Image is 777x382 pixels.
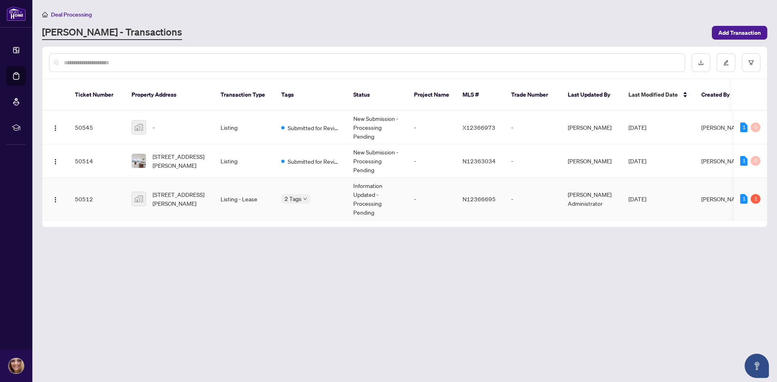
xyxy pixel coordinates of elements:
[628,124,646,131] span: [DATE]
[68,111,125,144] td: 50545
[288,123,340,132] span: Submitted for Review
[132,192,146,206] img: thumbnail-img
[408,111,456,144] td: -
[718,26,761,39] span: Add Transaction
[463,157,496,165] span: N12363034
[68,79,125,111] th: Ticket Number
[561,79,622,111] th: Last Updated By
[505,79,561,111] th: Trade Number
[275,79,347,111] th: Tags
[284,194,301,203] span: 2 Tags
[742,53,760,72] button: filter
[463,195,496,203] span: N12366695
[408,178,456,220] td: -
[628,157,646,165] span: [DATE]
[717,53,735,72] button: edit
[701,157,745,165] span: [PERSON_NAME]
[49,121,62,134] button: Logo
[51,11,92,18] span: Deal Processing
[701,195,745,203] span: [PERSON_NAME]
[408,79,456,111] th: Project Name
[52,196,59,203] img: Logo
[701,124,745,131] span: [PERSON_NAME]
[214,79,275,111] th: Transaction Type
[698,60,704,65] span: download
[68,178,125,220] td: 50512
[214,178,275,220] td: Listing - Lease
[740,156,747,166] div: 1
[8,358,24,374] img: Profile Icon
[692,53,710,72] button: download
[153,190,208,208] span: [STREET_ADDRESS][PERSON_NAME]
[561,178,622,220] td: [PERSON_NAME] Administrator
[712,26,767,40] button: Add Transaction
[751,122,760,132] div: 0
[748,60,754,65] span: filter
[49,154,62,167] button: Logo
[52,125,59,131] img: Logo
[561,144,622,178] td: [PERSON_NAME]
[68,144,125,178] td: 50514
[561,111,622,144] td: [PERSON_NAME]
[303,197,307,201] span: down
[751,156,760,166] div: 0
[347,111,408,144] td: New Submission - Processing Pending
[153,123,155,132] span: -
[288,157,340,166] span: Submitted for Review
[695,79,743,111] th: Created By
[49,192,62,205] button: Logo
[505,111,561,144] td: -
[628,195,646,203] span: [DATE]
[347,144,408,178] td: New Submission - Processing Pending
[125,79,214,111] th: Property Address
[740,194,747,204] div: 1
[628,90,678,99] span: Last Modified Date
[214,111,275,144] td: Listing
[505,144,561,178] td: -
[153,152,208,170] span: [STREET_ADDRESS][PERSON_NAME]
[723,60,729,65] span: edit
[132,120,146,134] img: thumbnail-img
[751,194,760,204] div: 1
[505,178,561,220] td: -
[463,124,495,131] span: X12366973
[214,144,275,178] td: Listing
[740,122,747,132] div: 1
[408,144,456,178] td: -
[745,354,769,378] button: Open asap
[6,6,26,21] img: logo
[456,79,505,111] th: MLS #
[42,25,182,40] a: [PERSON_NAME] - Transactions
[42,12,48,17] span: home
[347,79,408,111] th: Status
[622,79,695,111] th: Last Modified Date
[132,154,146,168] img: thumbnail-img
[52,158,59,165] img: Logo
[347,178,408,220] td: Information Updated - Processing Pending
